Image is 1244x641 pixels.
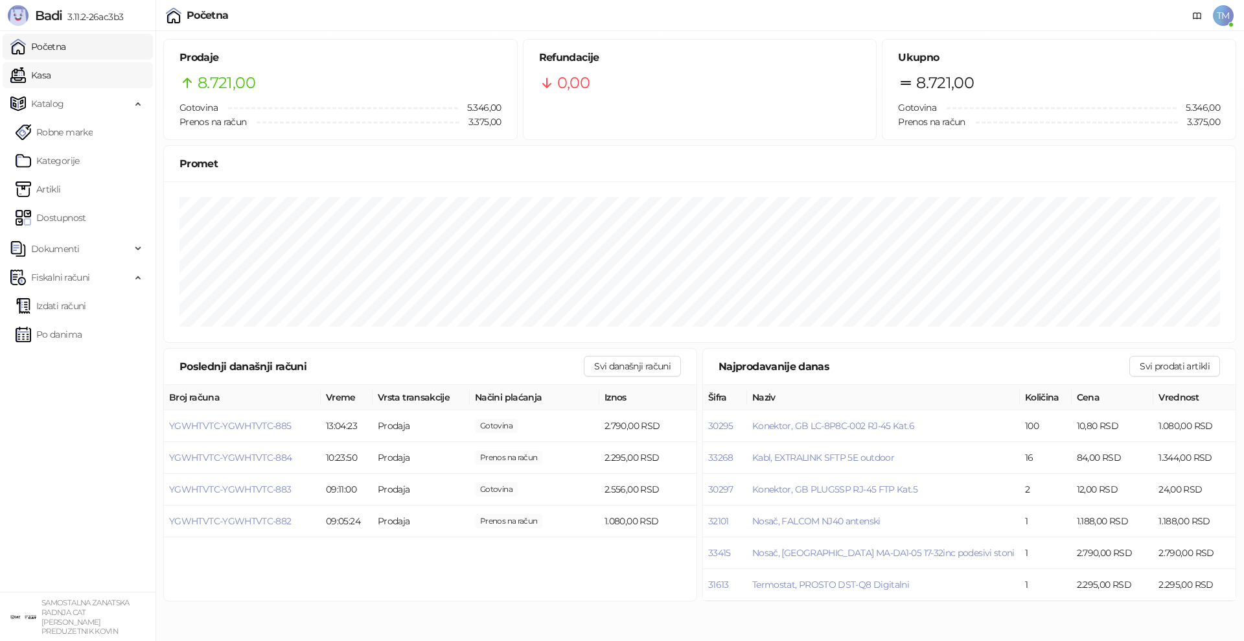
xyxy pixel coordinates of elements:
[599,506,697,537] td: 1.080,00 RSD
[1020,442,1072,474] td: 16
[1072,442,1154,474] td: 84,00 RSD
[321,442,373,474] td: 10:23:50
[1153,385,1236,410] th: Vrednost
[169,515,292,527] button: YGWHTVTC-YGWHTVTC-882
[179,50,501,65] h5: Prodaje
[1187,5,1208,26] a: Dokumentacija
[179,116,246,128] span: Prenos na račun
[321,474,373,506] td: 09:11:00
[584,356,681,377] button: Svi današnji računi
[169,452,292,463] button: YGWHTVTC-YGWHTVTC-884
[373,410,470,442] td: Prodaja
[10,62,51,88] a: Kasa
[747,385,1020,410] th: Naziv
[599,410,697,442] td: 2.790,00 RSD
[1213,5,1234,26] span: TM
[41,598,130,636] small: SAMOSTALNA ZANATSKA RADNJA CAT [PERSON_NAME] PREDUZETNIK KOVIN
[62,11,123,23] span: 3.11.2-26ac3b3
[169,420,292,432] button: YGWHTVTC-YGWHTVTC-885
[373,474,470,506] td: Prodaja
[458,100,501,115] span: 5.346,00
[539,50,861,65] h5: Refundacije
[8,5,29,26] img: Logo
[321,410,373,442] td: 13:04:23
[35,8,62,23] span: Badi
[179,358,584,375] div: Poslednji današnji računi
[1153,569,1236,601] td: 2.295,00 RSD
[475,419,518,433] span: 2.790,00
[1020,569,1072,601] td: 1
[16,148,80,174] a: Kategorije
[599,385,697,410] th: Iznos
[187,10,229,21] div: Početna
[1153,506,1236,537] td: 1.188,00 RSD
[169,484,292,495] button: YGWHTVTC-YGWHTVTC-883
[752,579,909,590] button: Termostat, PROSTO DST-Q8 Digitalni
[599,442,697,474] td: 2.295,00 RSD
[1072,410,1154,442] td: 10,80 RSD
[321,506,373,537] td: 09:05:24
[1153,410,1236,442] td: 1.080,00 RSD
[708,515,729,527] button: 32101
[1153,474,1236,506] td: 24,00 RSD
[164,385,321,410] th: Broj računa
[31,91,64,117] span: Katalog
[898,102,936,113] span: Gotovina
[708,452,733,463] button: 33268
[752,484,917,495] button: Konektor, GB PLUG5SP RJ-45 FTP Kat.5
[557,71,590,95] span: 0,00
[179,156,1220,172] div: Promet
[1072,537,1154,569] td: 2.790,00 RSD
[179,102,218,113] span: Gotovina
[898,116,965,128] span: Prenos na račun
[1072,506,1154,537] td: 1.188,00 RSD
[31,264,89,290] span: Fiskalni računi
[1153,537,1236,569] td: 2.790,00 RSD
[321,385,373,410] th: Vreme
[1020,474,1072,506] td: 2
[1178,115,1220,129] span: 3.375,00
[373,442,470,474] td: Prodaja
[708,420,733,432] button: 30295
[703,385,747,410] th: Šifra
[1020,506,1072,537] td: 1
[459,115,501,129] span: 3.375,00
[16,119,93,145] a: Robne marke
[475,482,518,496] span: 3.700,00
[1072,474,1154,506] td: 12,00 RSD
[752,420,914,432] button: Konektor, GB LC-8P8C-002 RJ-45 Kat.6
[10,34,66,60] a: Početna
[373,506,470,537] td: Prodaja
[1020,385,1072,410] th: Količina
[752,547,1015,559] button: Nosač, [GEOGRAPHIC_DATA] MA-DA1-05 17-32inc podesivi stoni
[1177,100,1220,115] span: 5.346,00
[1129,356,1220,377] button: Svi prodati artikli
[470,385,599,410] th: Načini plaćanja
[198,71,255,95] span: 8.721,00
[373,385,470,410] th: Vrsta transakcije
[16,205,86,231] a: Dostupnost
[16,176,61,202] a: ArtikliArtikli
[752,515,881,527] button: Nosač, FALCOM NJ40 antenski
[475,450,542,465] span: 2.295,00
[1072,385,1154,410] th: Cena
[1020,537,1072,569] td: 1
[708,579,729,590] button: 31613
[752,452,894,463] button: Kabl, EXTRALINK SFTP 5E outdoor
[31,236,79,262] span: Dokumenti
[1153,442,1236,474] td: 1.344,00 RSD
[1072,569,1154,601] td: 2.295,00 RSD
[1020,410,1072,442] td: 100
[16,293,86,319] a: Izdati računi
[898,50,1220,65] h5: Ukupno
